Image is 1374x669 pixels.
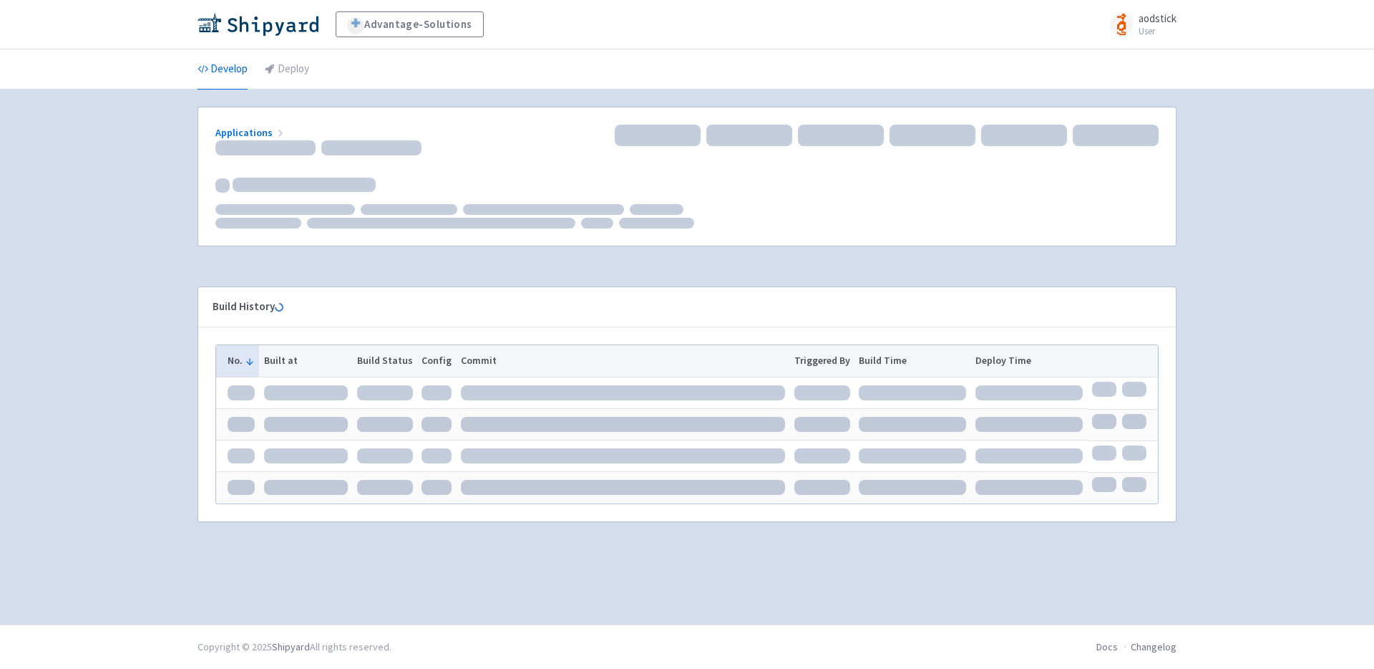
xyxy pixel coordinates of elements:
th: Deploy Time [971,345,1088,377]
a: Changelog [1131,640,1176,653]
th: Triggered By [789,345,854,377]
img: Shipyard logo [198,13,318,36]
small: User [1139,27,1176,36]
th: Build Time [854,345,971,377]
a: aodstick User [1101,13,1176,36]
a: Deploy [265,49,309,90]
a: Docs [1096,640,1118,653]
a: Shipyard [272,640,310,653]
button: No. [228,353,255,368]
span: aodstick [1139,11,1176,25]
a: Develop [198,49,248,90]
th: Built at [259,345,352,377]
a: Applications [215,126,286,139]
a: Advantage-Solutions [336,11,484,37]
div: Build History [213,299,1139,315]
th: Config [417,345,457,377]
th: Build Status [352,345,417,377]
th: Commit [457,345,790,377]
div: Copyright © 2025 All rights reserved. [198,640,391,655]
